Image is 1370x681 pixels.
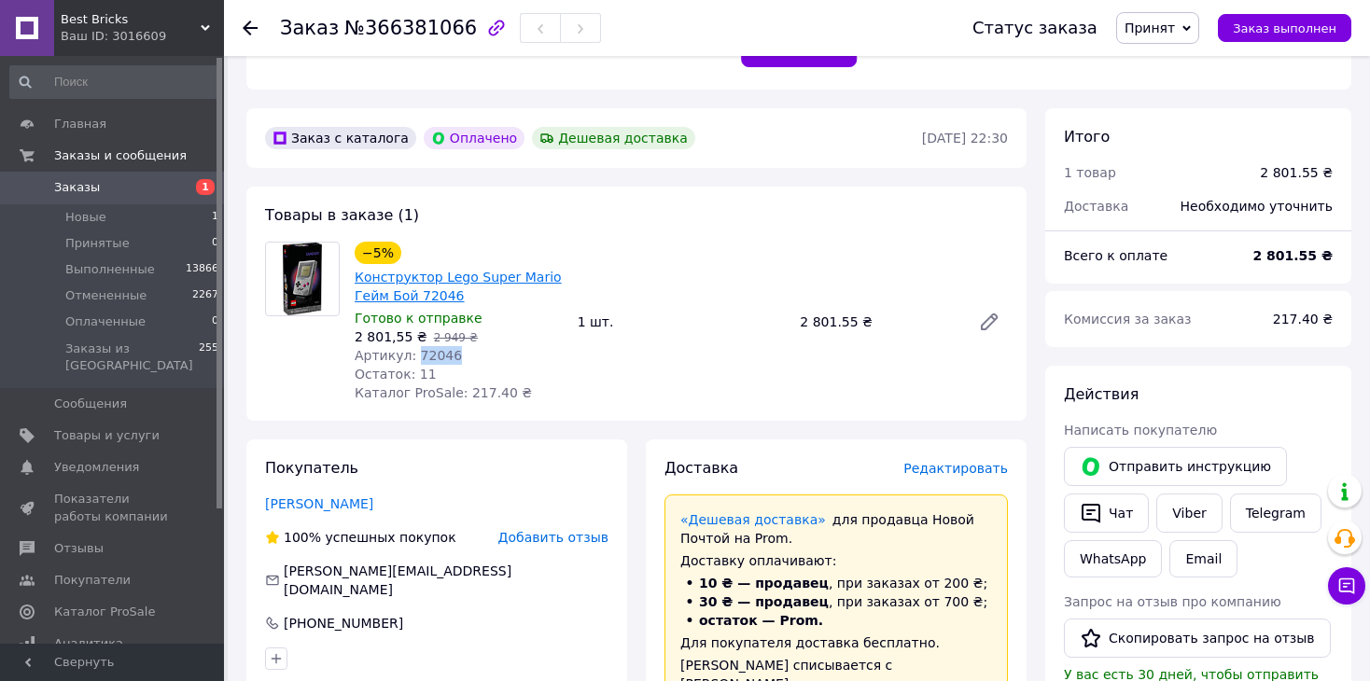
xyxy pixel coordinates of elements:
[1252,248,1333,263] b: 2 801.55 ₴
[54,396,127,412] span: Сообщения
[265,127,416,149] div: Заказ с каталога
[680,633,992,652] div: Для покупателя доставка бесплатно.
[212,313,218,330] span: 0
[355,329,427,344] span: 2 801,55 ₴
[1064,493,1149,533] button: Чат
[1260,163,1333,182] div: 2 801.55 ₴
[1064,594,1281,609] span: Запрос на отзыв про компанию
[699,576,829,591] span: 10 ₴ — продавец
[192,287,218,304] span: 2267
[54,540,104,557] span: Отзывы
[699,613,823,628] span: остаток — Prom.
[355,311,482,326] span: Готово к отправке
[54,459,139,476] span: Уведомления
[1218,14,1351,42] button: Заказ выполнен
[186,261,218,278] span: 13866
[1064,447,1287,486] button: Отправить инструкцию
[1169,540,1237,577] button: Email
[265,528,456,547] div: успешных покупок
[1064,618,1331,658] button: Скопировать запрос на отзыв
[664,459,738,477] span: Доставка
[1328,567,1365,605] button: Чат с покупателем
[61,28,224,45] div: Ваш ID: 3016609
[344,17,477,39] span: №366381066
[355,270,562,303] a: Конструктор Lego Super Mario Гейм Бой 72046
[1169,186,1344,227] div: Необходимо уточнить
[9,65,220,99] input: Поиск
[54,179,100,196] span: Заказы
[355,385,532,400] span: Каталог ProSale: 217.40 ₴
[424,127,524,149] div: Оплачено
[699,594,829,609] span: 30 ₴ — продавец
[1064,540,1162,577] a: WhatsApp
[54,147,187,164] span: Заказы и сообщения
[1156,493,1222,533] a: Viber
[355,348,462,363] span: Артикул: 72046
[680,574,992,592] li: , при заказах от 200 ₴;
[243,19,258,37] div: Вернуться назад
[1064,312,1192,327] span: Комиссия за заказ
[284,563,511,597] span: [PERSON_NAME][EMAIL_ADDRESS][DOMAIN_NAME]
[1064,165,1116,180] span: 1 товар
[1230,493,1321,533] a: Telegram
[265,206,419,224] span: Товары в заказе (1)
[54,604,155,620] span: Каталог ProSale
[1125,21,1175,35] span: Принят
[903,461,1008,476] span: Редактировать
[65,209,106,226] span: Новые
[1064,199,1128,214] span: Доставка
[212,235,218,252] span: 0
[1064,128,1110,146] span: Итого
[680,510,992,548] div: для продавца Новой Почтой на Prom.
[65,261,155,278] span: Выполненные
[199,340,218,374] span: 255
[54,116,106,132] span: Главная
[1064,423,1217,438] span: Написать покупателю
[680,592,992,611] li: , при заказах от 700 ₴;
[196,179,215,195] span: 1
[265,459,358,477] span: Покупатель
[680,551,992,570] div: Доставку оплачивают:
[284,530,321,545] span: 100%
[972,19,1097,37] div: Статус заказа
[54,491,173,524] span: Показатели работы компании
[1273,312,1333,327] span: 217.40 ₴
[282,614,405,632] div: [PHONE_NUMBER]
[1064,385,1139,403] span: Действия
[54,572,131,589] span: Покупатели
[434,331,478,344] span: 2 949 ₴
[65,340,199,374] span: Заказы из [GEOGRAPHIC_DATA]
[1064,248,1167,263] span: Всего к оплате
[61,11,201,28] span: Best Bricks
[355,242,401,264] div: −5%
[65,235,130,252] span: Принятые
[971,303,1008,340] a: Редактировать
[265,496,373,511] a: [PERSON_NAME]
[65,313,146,330] span: Оплаченные
[212,209,218,226] span: 1
[355,367,437,382] span: Остаток: 11
[54,635,123,652] span: Аналитика
[283,243,323,315] img: Конструктор Lego Super Mario Гейм Бой 72046
[1233,21,1336,35] span: Заказ выполнен
[498,530,608,545] span: Добавить отзыв
[532,127,695,149] div: Дешевая доставка
[570,309,793,335] div: 1 шт.
[280,17,339,39] span: Заказ
[54,427,160,444] span: Товары и услуги
[680,512,826,527] a: «Дешевая доставка»
[65,287,147,304] span: Отмененные
[922,131,1008,146] time: [DATE] 22:30
[792,309,963,335] div: 2 801.55 ₴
